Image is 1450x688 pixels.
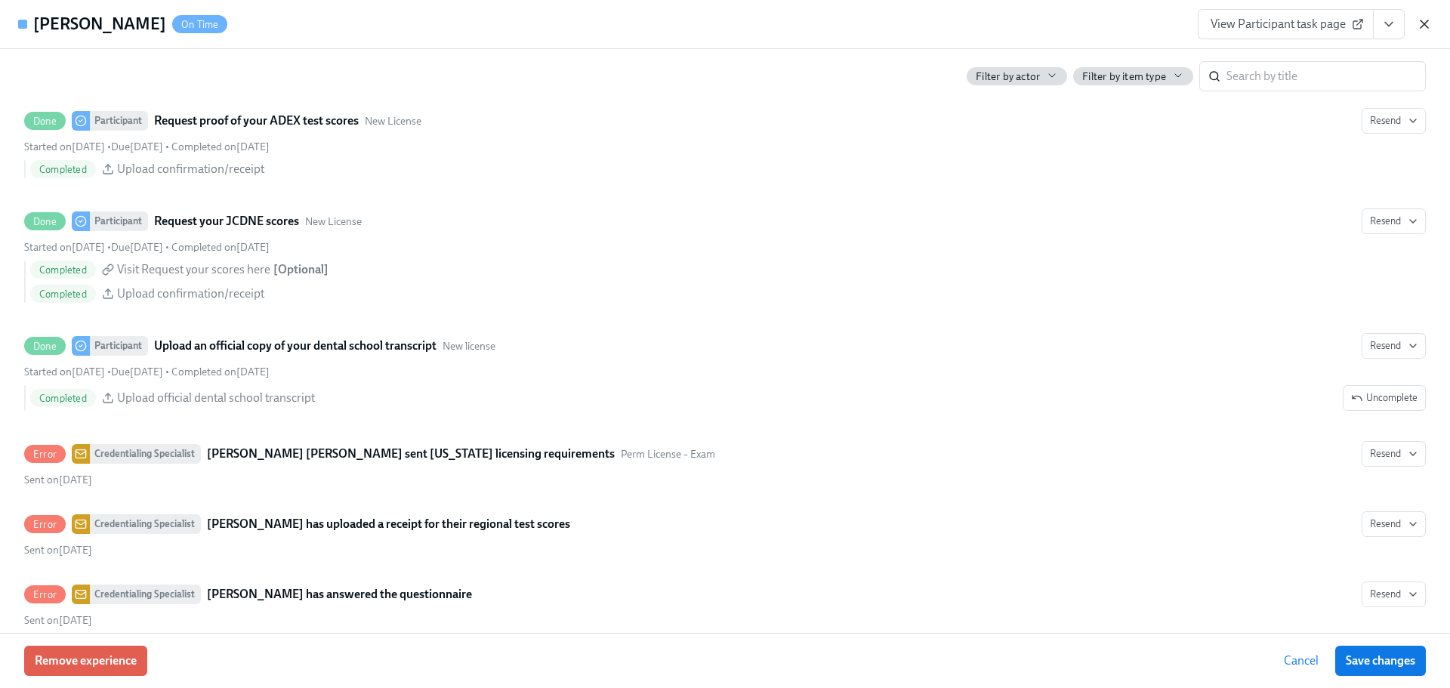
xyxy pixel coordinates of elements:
[1211,17,1361,32] span: View Participant task page
[154,337,437,355] strong: Upload an official copy of your dental school transcript
[1335,646,1426,676] button: Save changes
[24,241,105,254] span: Thursday, September 11th 2025, 3:33 pm
[24,474,92,486] span: Thursday, September 11th 2025, 3:33 pm
[621,447,715,461] span: Perm License – Exam
[273,261,329,278] div: [ Optional ]
[30,393,96,404] span: Completed
[24,614,92,627] span: Thursday, September 11th 2025, 4:00 pm
[1362,511,1426,537] button: ErrorCredentialing Specialist[PERSON_NAME] has uploaded a receipt for their regional test scoresS...
[154,112,359,130] strong: Request proof of your ADEX test scores
[1362,208,1426,234] button: DoneParticipantRequest your JCDNE scoresNew LicenseStarted on[DATE] •Due[DATE] • Completed on[DAT...
[90,514,201,534] div: Credentialing Specialist
[90,336,148,356] div: Participant
[117,285,264,302] span: Upload confirmation/receipt
[1370,446,1418,461] span: Resend
[24,544,92,557] span: Thursday, September 11th 2025, 3:44 pm
[1370,113,1418,128] span: Resend
[1362,441,1426,467] button: ErrorCredentialing Specialist[PERSON_NAME] [PERSON_NAME] sent [US_STATE] licensing requirementsPe...
[1082,69,1166,84] span: Filter by item type
[207,585,472,603] strong: [PERSON_NAME] has answered the questionnaire
[365,114,421,128] span: This task uses the "New License" audience
[90,444,201,464] div: Credentialing Specialist
[1351,390,1418,406] span: Uncomplete
[24,116,66,127] span: Done
[30,264,96,276] span: Completed
[1370,587,1418,602] span: Resend
[1273,646,1329,676] button: Cancel
[1370,338,1418,353] span: Resend
[24,365,270,379] div: • •
[1370,214,1418,229] span: Resend
[443,339,495,353] span: This task uses the "New license" audience
[976,69,1040,84] span: Filter by actor
[305,214,362,229] span: This task uses the "New License" audience
[24,646,147,676] button: Remove experience
[1362,582,1426,607] button: ErrorCredentialing Specialist[PERSON_NAME] has answered the questionnaireSent on[DATE]
[111,241,163,254] span: Tuesday, September 16th 2025, 10:00 am
[24,589,66,600] span: Error
[117,390,315,406] span: Upload official dental school transcript
[1362,333,1426,359] button: DoneParticipantUpload an official copy of your dental school transcriptNew licenseStarted on[DATE...
[30,288,96,300] span: Completed
[90,585,201,604] div: Credentialing Specialist
[117,161,264,177] span: Upload confirmation/receipt
[207,515,570,533] strong: [PERSON_NAME] has uploaded a receipt for their regional test scores
[35,653,137,668] span: Remove experience
[1226,61,1426,91] input: Search by title
[24,449,66,460] span: Error
[24,140,270,154] div: • •
[1284,653,1319,668] span: Cancel
[1370,517,1418,532] span: Resend
[24,519,66,530] span: Error
[171,241,270,254] span: Thursday, September 11th 2025, 4:10 pm
[24,240,270,255] div: • •
[33,13,166,35] h4: [PERSON_NAME]
[1362,108,1426,134] button: DoneParticipantRequest proof of your ADEX test scoresNew LicenseStarted on[DATE] •Due[DATE] • Com...
[1346,653,1415,668] span: Save changes
[1073,67,1193,85] button: Filter by item type
[171,140,270,153] span: Thursday, September 11th 2025, 3:44 pm
[171,366,270,378] span: Thursday, September 11th 2025, 4:42 pm
[1198,9,1374,39] a: View Participant task page
[90,211,148,231] div: Participant
[24,216,66,227] span: Done
[24,366,105,378] span: Thursday, September 11th 2025, 3:33 pm
[172,19,227,30] span: On Time
[30,164,96,175] span: Completed
[1373,9,1405,39] button: View task page
[1343,385,1426,411] button: DoneParticipantUpload an official copy of your dental school transcriptNew licenseResendStarted o...
[967,67,1067,85] button: Filter by actor
[117,261,270,278] span: Visit Request your scores here
[111,140,163,153] span: Tuesday, September 16th 2025, 10:00 am
[111,366,163,378] span: Thursday, October 9th 2025, 10:00 am
[207,445,615,463] strong: [PERSON_NAME] [PERSON_NAME] sent [US_STATE] licensing requirements
[90,111,148,131] div: Participant
[24,140,105,153] span: Thursday, September 11th 2025, 3:33 pm
[154,212,299,230] strong: Request your JCDNE scores
[24,341,66,352] span: Done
